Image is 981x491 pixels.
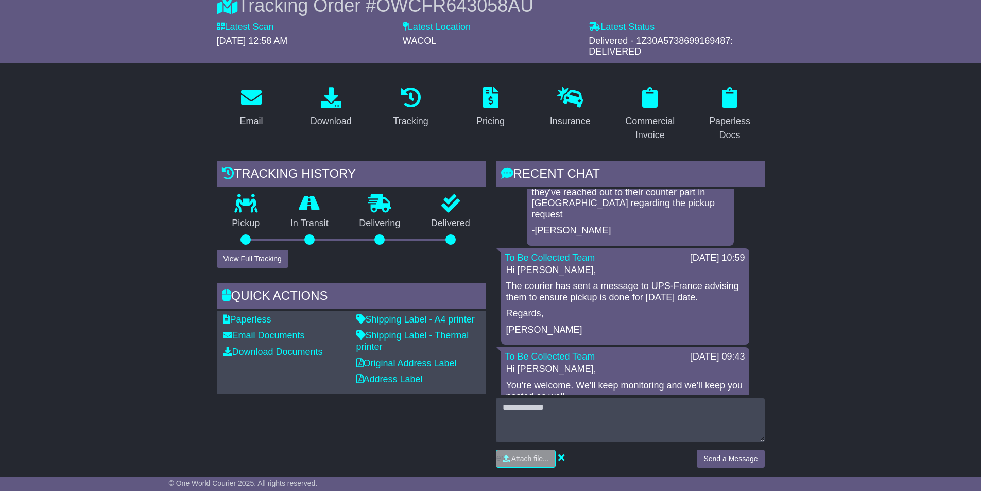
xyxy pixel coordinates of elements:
div: Tracking history [217,161,486,189]
p: Hi [PERSON_NAME], [506,364,744,375]
a: Shipping Label - A4 printer [356,314,475,325]
p: The courier has sent a message to UPS-France advising them to ensure pickup is done for [DATE] date. [506,281,744,303]
a: Tracking [386,83,435,132]
a: Original Address Label [356,358,457,368]
p: [PERSON_NAME] [506,325,744,336]
p: Regards, [506,308,744,319]
div: Paperless Docs [702,114,758,142]
p: In Transit [275,218,344,229]
a: Commercial Invoice [615,83,685,146]
label: Latest Scan [217,22,274,33]
div: RECENT CHAT [496,161,765,189]
a: Email Documents [223,330,305,341]
label: Latest Status [589,22,655,33]
a: Insurance [543,83,597,132]
p: Hi [PERSON_NAME], [506,265,744,276]
a: Download [304,83,358,132]
a: Email [233,83,269,132]
a: To Be Collected Team [505,351,595,362]
div: [DATE] 10:59 [690,252,745,264]
p: -[PERSON_NAME] [532,225,729,236]
span: Delivered - 1Z30A5738699169487: DELIVERED [589,36,733,57]
span: WACOL [403,36,436,46]
a: Paperless [223,314,271,325]
p: You're welcome. We'll keep monitoring and we'll keep you posted as well. [506,380,744,402]
p: Delivering [344,218,416,229]
a: Paperless Docs [695,83,765,146]
a: Shipping Label - Thermal printer [356,330,469,352]
a: Address Label [356,374,423,384]
div: [DATE] 09:43 [690,351,745,363]
div: Quick Actions [217,283,486,311]
p: Delivered [416,218,486,229]
div: Tracking [393,114,428,128]
a: To Be Collected Team [505,252,595,263]
div: Download [311,114,352,128]
p: Pickup [217,218,276,229]
span: © One World Courier 2025. All rights reserved. [169,479,318,487]
a: Download Documents [223,347,323,357]
a: Pricing [470,83,511,132]
div: Email [239,114,263,128]
button: View Full Tracking [217,250,288,268]
button: Send a Message [697,450,764,468]
span: [DATE] 12:58 AM [217,36,288,46]
p: The courier has sent a message advising that they've reached out to their counter part in [GEOGRA... [532,176,729,220]
div: Commercial Invoice [622,114,678,142]
label: Latest Location [403,22,471,33]
div: Pricing [476,114,505,128]
div: Insurance [550,114,591,128]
